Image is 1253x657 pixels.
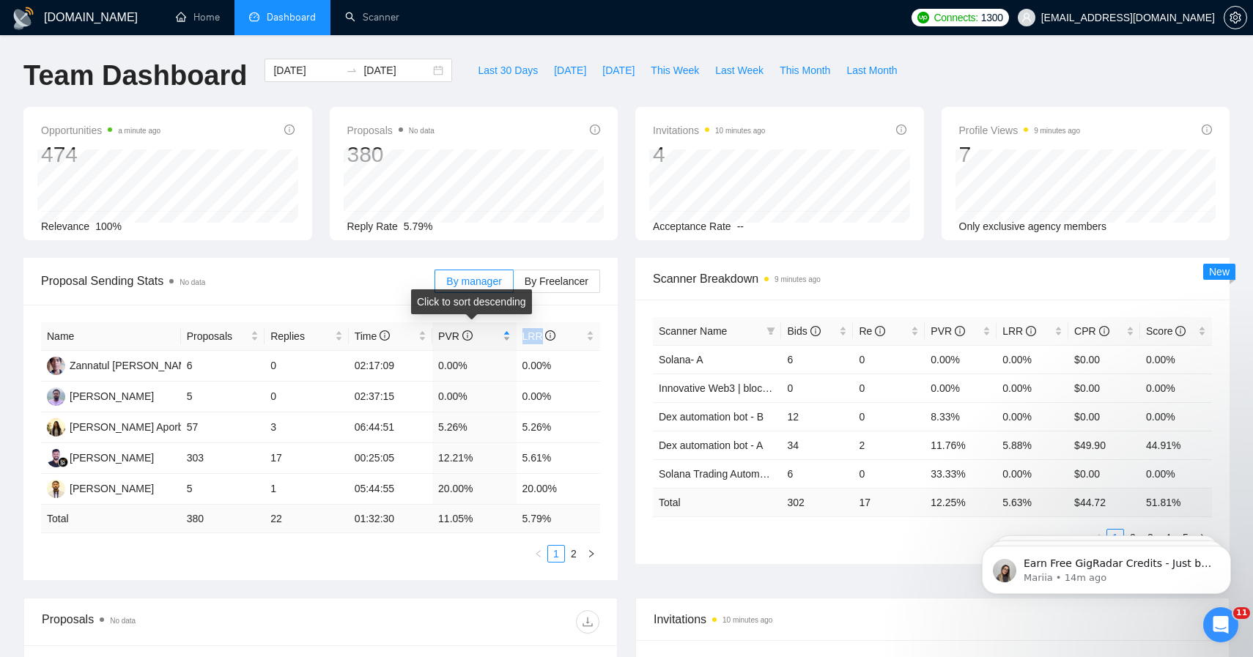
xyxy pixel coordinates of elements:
img: upwork-logo.png [917,12,929,23]
div: Click to sort descending [411,289,532,314]
span: By manager [446,275,501,287]
li: Previous Page [530,545,547,563]
td: 2 [853,431,925,459]
button: right [583,545,600,563]
button: Last 30 Days [470,59,546,82]
span: Invitations [654,610,1211,628]
span: Only exclusive agency members [959,220,1107,232]
img: logo [12,7,35,30]
div: [PERSON_NAME] Aporbo [70,419,189,435]
span: info-circle [955,326,965,336]
img: NK [47,449,65,467]
td: 0 [853,345,925,374]
a: Solana Trading Automation- A [659,468,794,480]
td: Total [653,488,781,516]
span: left [534,549,543,558]
time: a minute ago [118,127,160,135]
td: 0.00% [517,382,601,412]
span: info-circle [1026,326,1036,336]
div: [PERSON_NAME] [70,388,154,404]
span: user [1021,12,1032,23]
td: 12.21% [432,443,516,474]
td: 05:44:55 [349,474,432,505]
td: 0.00% [517,351,601,382]
td: Total [41,505,181,533]
td: 0.00% [1140,459,1212,488]
td: 0.00% [1140,345,1212,374]
td: 1 [265,474,348,505]
span: PVR [931,325,965,337]
img: AS [47,387,65,406]
input: End date [363,62,430,78]
td: 17 [853,488,925,516]
div: 7 [959,141,1081,168]
a: Innovative Web3 | blockchain | crypto | NFT | erc20 | [PERSON_NAME] [659,382,983,394]
img: gigradar-bm.png [58,457,68,467]
td: 303 [181,443,265,474]
td: 0 [853,402,925,431]
td: 20.00% [517,474,601,505]
td: 8.33% [925,402,997,431]
a: Dex automation bot - B [659,411,764,423]
span: Time [355,330,390,342]
a: ZFZannatul [PERSON_NAME] [47,359,197,371]
td: 0 [781,374,853,402]
span: dashboard [249,12,259,22]
td: $0.00 [1068,345,1140,374]
td: 12 [781,402,853,431]
span: No data [110,617,136,625]
td: 5 [181,382,265,412]
span: Connects: [934,10,977,26]
a: searchScanner [345,11,399,23]
time: 10 minutes ago [715,127,765,135]
td: $0.00 [1068,374,1140,402]
td: 0.00% [925,345,997,374]
td: 06:44:51 [349,412,432,443]
button: This Week [643,59,707,82]
span: [DATE] [602,62,635,78]
span: info-circle [896,125,906,135]
td: 0 [265,382,348,412]
span: Last 30 Days [478,62,538,78]
span: By Freelancer [525,275,588,287]
td: 20.00% [432,474,516,505]
div: 380 [347,141,435,168]
span: info-circle [1202,125,1212,135]
td: 0 [853,459,925,488]
th: Proposals [181,322,265,351]
span: download [577,616,599,628]
div: Proposals [42,610,321,634]
span: info-circle [462,330,473,341]
button: This Month [772,59,838,82]
td: 3 [265,412,348,443]
div: Zannatul [PERSON_NAME] [70,357,197,374]
td: 0 [265,351,348,382]
button: setting [1224,6,1247,29]
span: Dashboard [267,11,316,23]
span: swap-right [346,64,358,76]
span: Acceptance Rate [653,220,731,232]
td: 5.63 % [997,488,1068,516]
td: 02:37:15 [349,382,432,412]
th: Name [41,322,181,351]
a: 2 [566,546,582,562]
span: 5.79% [404,220,433,232]
span: PVR [438,330,473,342]
iframe: Intercom live chat [1203,607,1238,642]
td: 6 [781,345,853,374]
td: 302 [781,488,853,516]
span: LRR [522,330,556,342]
time: 9 minutes ago [775,275,821,283]
span: Proposals [347,122,435,139]
img: NA [47,418,65,437]
span: CPR [1074,325,1109,337]
td: 0.00% [997,459,1068,488]
h1: Team Dashboard [23,59,247,93]
td: 5.88% [997,431,1068,459]
td: 5.79 % [517,505,601,533]
span: Scanner Breakdown [653,270,1212,288]
span: right [587,549,596,558]
span: No data [180,278,205,286]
